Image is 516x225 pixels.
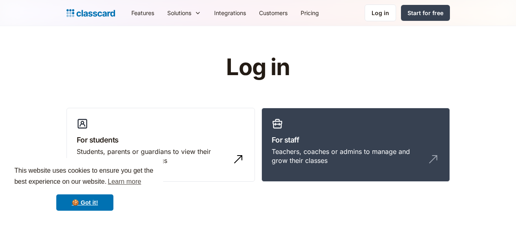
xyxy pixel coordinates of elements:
h3: For staff [272,134,440,145]
a: Features [125,4,161,22]
a: For studentsStudents, parents or guardians to view their profile and manage bookings [66,108,255,182]
a: dismiss cookie message [56,194,113,211]
h1: Log in [128,55,388,80]
a: Integrations [208,4,252,22]
a: Pricing [294,4,326,22]
h3: For students [77,134,245,145]
div: Solutions [167,9,191,17]
a: Start for free [401,5,450,21]
div: Log in [372,9,389,17]
a: home [66,7,115,19]
a: learn more about cookies [106,176,142,188]
a: For staffTeachers, coaches or admins to manage and grow their classes [261,108,450,182]
a: Customers [252,4,294,22]
div: Start for free [407,9,443,17]
div: Solutions [161,4,208,22]
div: Students, parents or guardians to view their profile and manage bookings [77,147,228,165]
div: cookieconsent [7,158,163,218]
span: This website uses cookies to ensure you get the best experience on our website. [14,166,155,188]
a: Log in [365,4,396,21]
div: Teachers, coaches or admins to manage and grow their classes [272,147,423,165]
